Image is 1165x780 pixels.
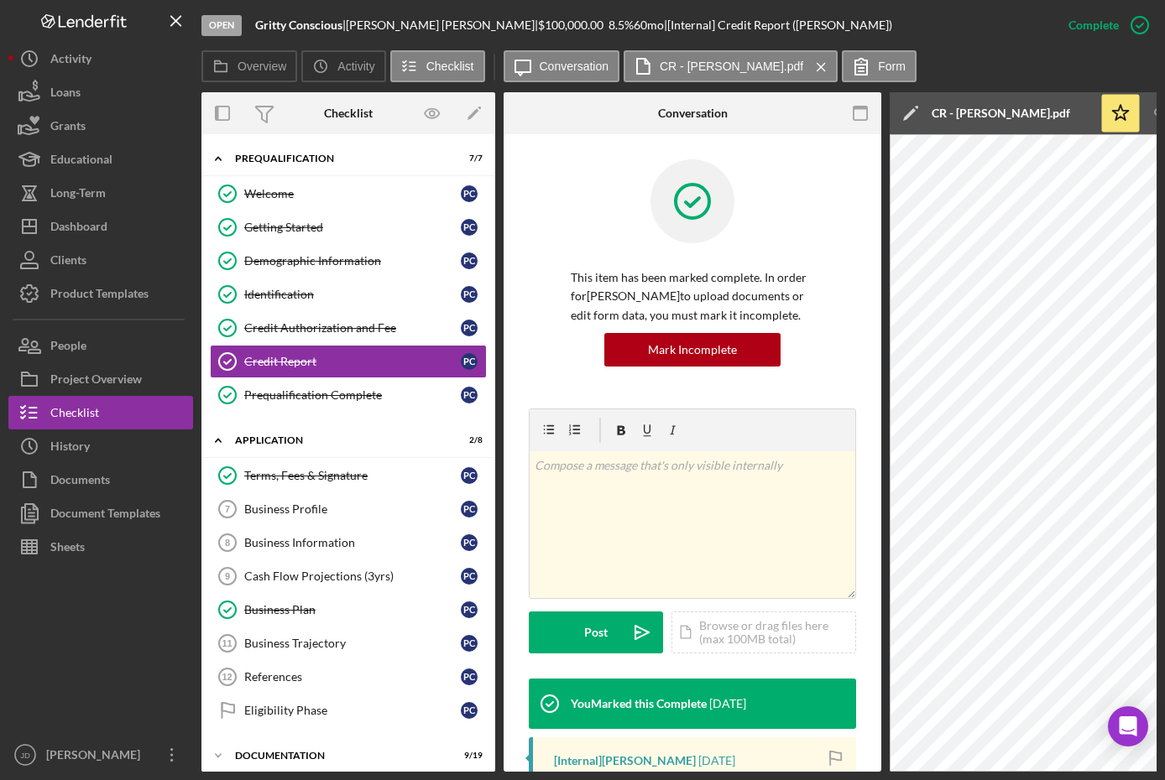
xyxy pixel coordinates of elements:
[244,569,461,583] div: Cash Flow Projections (3yrs)
[50,243,86,281] div: Clients
[210,526,487,559] a: 8Business InformationPC
[244,321,461,335] div: Credit Authorization and Fee
[301,50,385,82] button: Activity
[235,435,441,445] div: Application
[609,18,634,32] div: 8.5 %
[210,627,487,660] a: 11Business TrajectoryPC
[50,176,106,214] div: Long-Term
[8,329,193,362] button: People
[50,463,110,501] div: Documents
[461,668,478,685] div: P C
[8,243,193,277] a: Clients
[461,353,478,370] div: P C
[8,429,193,463] button: History
[8,143,193,176] a: Educational
[461,219,478,236] div: P C
[538,18,609,32] div: $100,000.00
[222,638,232,648] tspan: 11
[698,754,735,767] time: 2025-05-13 17:30
[461,185,478,202] div: P C
[8,530,193,564] button: Sheets
[8,75,193,109] button: Loans
[8,738,193,772] button: JD[PERSON_NAME]
[244,637,461,650] div: Business Trajectory
[8,176,193,210] a: Long-Term
[210,459,487,492] a: Terms, Fees & SignaturePC
[235,153,441,164] div: Prequalification
[50,429,90,467] div: History
[664,18,892,32] div: | [Internal] Credit Report ([PERSON_NAME])
[660,60,803,73] label: CR - [PERSON_NAME].pdf
[461,568,478,585] div: P C
[50,329,86,367] div: People
[648,333,737,367] div: Mark Incomplete
[461,320,478,336] div: P C
[210,211,487,244] a: Getting StartedPC
[244,603,461,616] div: Business Plan
[244,288,461,301] div: Identification
[50,497,160,534] div: Document Templates
[210,492,487,526] a: 7Business ProfilePC
[8,463,193,497] a: Documents
[461,635,478,652] div: P C
[255,18,346,32] div: |
[461,702,478,719] div: P C
[461,601,478,618] div: P C
[571,268,814,325] p: This item has been marked complete. In order for [PERSON_NAME] to upload documents or edit form d...
[225,504,230,514] tspan: 7
[244,388,461,402] div: Prequalification Complete
[571,697,707,710] div: You Marked this Complete
[932,107,1070,120] div: CR - [PERSON_NAME].pdf
[461,387,478,403] div: P C
[244,355,461,368] div: Credit Report
[461,252,478,269] div: P C
[255,18,342,32] b: Gritty Conscious
[8,277,193,310] button: Product Templates
[210,177,487,211] a: WelcomePC
[210,694,487,727] a: Eligibility PhasePC
[8,497,193,530] button: Document Templates
[426,60,474,73] label: Checklist
[8,396,193,429] a: Checklist
[658,107,728,120] div: Conversation
[50,277,149,315] div: Product Templates
[461,501,478,517] div: P C
[461,534,478,551] div: P C
[201,15,242,36] div: Open
[529,611,663,653] button: Post
[20,751,30,760] text: JD
[504,50,620,82] button: Conversation
[50,530,85,568] div: Sheets
[238,60,286,73] label: Overview
[210,311,487,345] a: Credit Authorization and FeePC
[878,60,906,73] label: Form
[210,660,487,694] a: 12ReferencesPC
[8,210,193,243] a: Dashboard
[842,50,917,82] button: Form
[50,362,142,400] div: Project Overview
[210,345,487,378] a: Credit ReportPC
[244,536,461,549] div: Business Information
[337,60,374,73] label: Activity
[210,593,487,627] a: Business PlanPC
[1108,706,1148,746] div: Open Intercom Messenger
[1052,8,1157,42] button: Complete
[225,571,230,581] tspan: 9
[540,60,609,73] label: Conversation
[210,559,487,593] a: 9Cash Flow Projections (3yrs)PC
[50,75,81,113] div: Loans
[225,538,230,548] tspan: 8
[461,467,478,484] div: P C
[210,244,487,278] a: Demographic InformationPC
[8,42,193,75] button: Activity
[244,502,461,516] div: Business Profile
[584,611,608,653] div: Post
[244,187,461,200] div: Welcome
[42,738,151,776] div: [PERSON_NAME]
[50,396,99,434] div: Checklist
[346,18,538,32] div: [PERSON_NAME] [PERSON_NAME] |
